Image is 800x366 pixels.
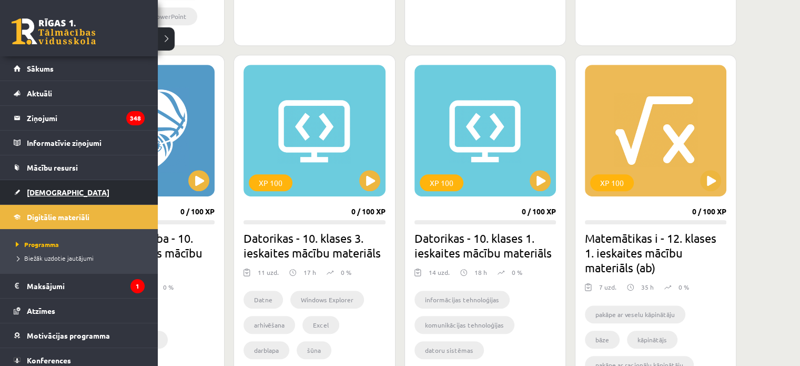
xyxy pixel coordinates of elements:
[599,282,616,298] div: 7 uzd.
[130,279,145,293] i: 1
[303,268,316,277] p: 17 h
[244,231,385,260] h2: Datorikas - 10. klases 3. ieskaites mācību materiāls
[14,299,145,323] a: Atzīmes
[126,111,145,125] i: 348
[244,341,289,359] li: darblapa
[627,331,677,349] li: kāpinātājs
[679,282,689,292] p: 0 %
[27,163,78,172] span: Mācību resursi
[14,205,145,229] a: Digitālie materiāli
[414,316,514,334] li: komunikācijas tehnoloģijas
[420,174,463,191] div: XP 100
[14,323,145,348] a: Motivācijas programma
[414,291,510,309] li: informācijas tehnoloģijas
[27,355,71,365] span: Konferences
[14,56,145,81] a: Sākums
[290,291,364,309] li: Windows Explorer
[13,254,94,262] span: Biežāk uzdotie jautājumi
[590,174,634,191] div: XP 100
[142,7,197,25] li: PowerPoint
[249,174,292,191] div: XP 100
[414,231,556,260] h2: Datorikas - 10. klases 1. ieskaites mācību materiāls
[302,316,339,334] li: Excel
[13,253,147,263] a: Biežāk uzdotie jautājumi
[13,240,59,249] span: Programma
[27,88,52,98] span: Aktuāli
[341,268,351,277] p: 0 %
[641,282,654,292] p: 35 h
[27,187,109,197] span: [DEMOGRAPHIC_DATA]
[27,64,54,73] span: Sākums
[512,268,522,277] p: 0 %
[14,131,145,155] a: Informatīvie ziņojumi
[27,331,110,340] span: Motivācijas programma
[585,305,685,323] li: pakāpe ar veselu kāpinātāju
[163,282,174,292] p: 0 %
[585,331,620,349] li: bāze
[14,81,145,105] a: Aktuāli
[12,18,96,45] a: Rīgas 1. Tālmācības vidusskola
[258,268,279,283] div: 11 uzd.
[474,268,487,277] p: 18 h
[429,268,450,283] div: 14 uzd.
[414,341,484,359] li: datoru sistēmas
[27,274,145,298] legend: Maksājumi
[244,316,295,334] li: arhivēšana
[27,306,55,315] span: Atzīmes
[27,131,145,155] legend: Informatīvie ziņojumi
[14,274,145,298] a: Maksājumi1
[27,212,89,222] span: Digitālie materiāli
[27,106,145,130] legend: Ziņojumi
[14,106,145,130] a: Ziņojumi348
[13,240,147,249] a: Programma
[244,291,283,309] li: Datne
[297,341,331,359] li: šūna
[14,180,145,204] a: [DEMOGRAPHIC_DATA]
[14,155,145,180] a: Mācību resursi
[585,231,726,275] h2: Matemātikas i - 12. klases 1. ieskaites mācību materiāls (ab)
